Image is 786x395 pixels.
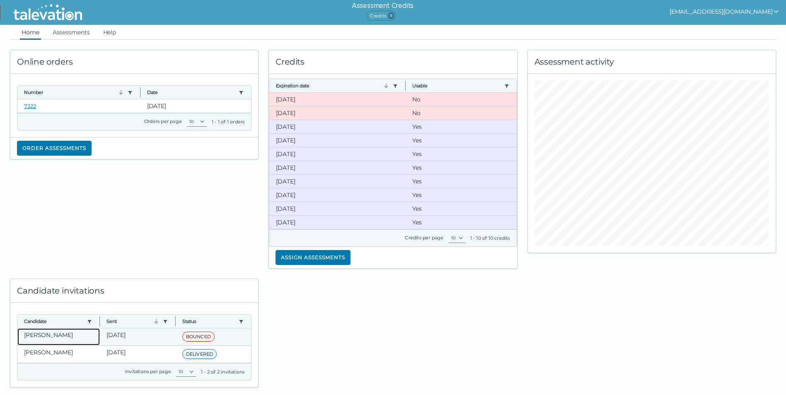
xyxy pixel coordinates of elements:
[144,118,182,124] label: Orders per page
[10,279,258,303] div: Candidate invitations
[125,369,171,374] label: Invitations per page
[182,318,236,325] button: Status
[406,147,517,161] clr-dg-cell: Yes
[528,50,776,74] div: Assessment activity
[406,175,517,188] clr-dg-cell: Yes
[100,346,176,363] clr-dg-cell: [DATE]
[412,82,501,89] button: Usable
[20,25,41,40] a: Home
[17,141,92,156] button: Order assessments
[269,147,406,161] clr-dg-cell: [DATE]
[269,106,406,120] clr-dg-cell: [DATE]
[24,103,36,109] a: 7322
[269,120,406,133] clr-dg-cell: [DATE]
[140,99,252,113] clr-dg-cell: [DATE]
[366,11,397,21] span: Credits
[147,89,236,96] button: Date
[201,369,244,375] div: 1 - 2 of 2 invitations
[24,89,124,96] button: Number
[276,82,389,89] button: Expiration date
[352,1,414,11] h6: Assessment Credits
[17,328,100,345] clr-dg-cell: [PERSON_NAME]
[106,318,160,325] button: Sent
[406,134,517,147] clr-dg-cell: Yes
[276,250,351,265] button: Assign assessments
[403,77,408,94] button: Column resize handle
[388,12,394,19] span: 8
[269,134,406,147] clr-dg-cell: [DATE]
[182,332,215,342] span: BOUNCED
[405,235,443,241] label: Credits per page
[102,25,118,40] a: Help
[51,25,92,40] a: Assessments
[269,175,406,188] clr-dg-cell: [DATE]
[10,50,258,74] div: Online orders
[406,161,517,174] clr-dg-cell: Yes
[406,188,517,202] clr-dg-cell: Yes
[406,93,517,106] clr-dg-cell: No
[10,2,86,23] img: Talevation_Logo_Transparent_white.png
[406,106,517,120] clr-dg-cell: No
[406,202,517,215] clr-dg-cell: Yes
[97,312,102,330] button: Column resize handle
[269,216,406,229] clr-dg-cell: [DATE]
[269,202,406,215] clr-dg-cell: [DATE]
[269,188,406,202] clr-dg-cell: [DATE]
[470,235,510,241] div: 1 - 10 of 10 credits
[212,118,244,125] div: 1 - 1 of 1 orders
[670,7,779,17] button: show user actions
[269,161,406,174] clr-dg-cell: [DATE]
[24,318,84,325] button: Candidate
[269,50,517,74] div: Credits
[138,83,143,101] button: Column resize handle
[182,349,217,359] span: DELIVERED
[173,312,178,330] button: Column resize handle
[17,346,100,363] clr-dg-cell: [PERSON_NAME]
[269,93,406,106] clr-dg-cell: [DATE]
[406,216,517,229] clr-dg-cell: Yes
[406,120,517,133] clr-dg-cell: Yes
[100,328,176,345] clr-dg-cell: [DATE]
